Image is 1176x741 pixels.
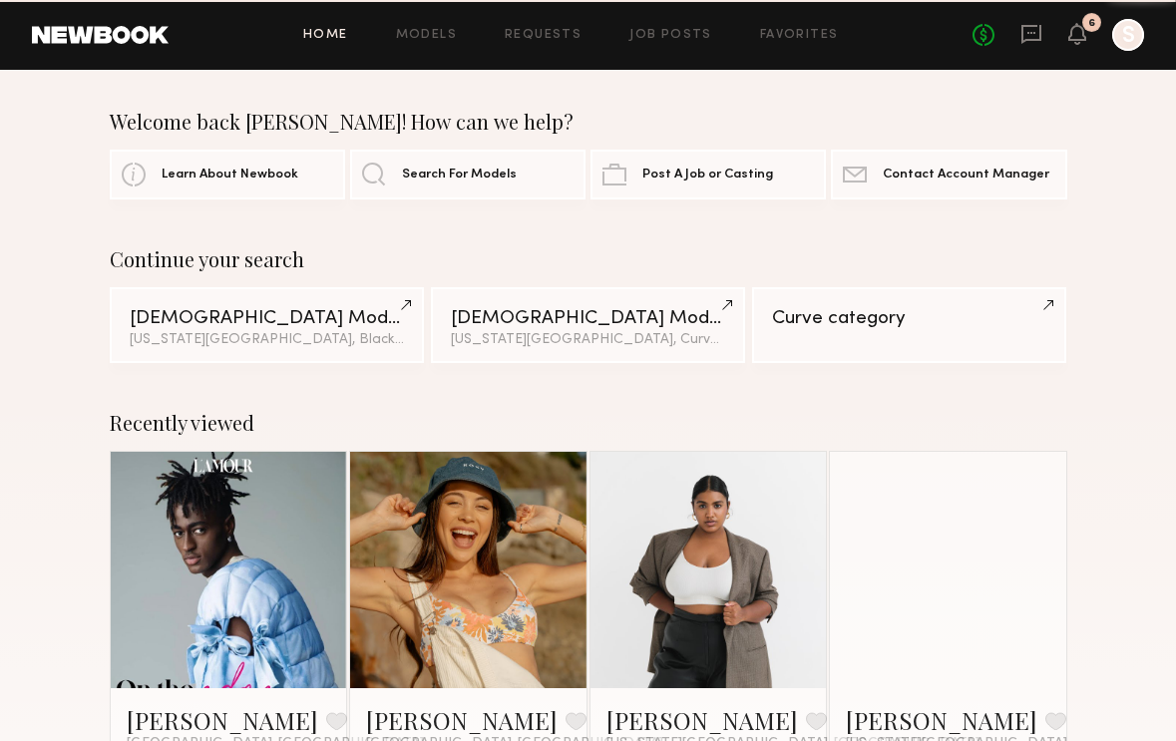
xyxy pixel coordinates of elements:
a: Curve category [752,287,1067,363]
a: [PERSON_NAME] [606,704,798,736]
a: Home [303,29,348,42]
div: Welcome back [PERSON_NAME]! How can we help? [110,110,1067,134]
a: [DEMOGRAPHIC_DATA] Models[US_STATE][GEOGRAPHIC_DATA], Curve category [431,287,746,363]
div: Curve category [772,309,1047,328]
a: Search For Models [350,150,586,199]
span: Learn About Newbook [162,169,298,182]
div: 6 [1088,18,1095,29]
div: [US_STATE][GEOGRAPHIC_DATA], Black / [DEMOGRAPHIC_DATA] [130,333,405,347]
div: [US_STATE][GEOGRAPHIC_DATA], Curve category [451,333,726,347]
a: Post A Job or Casting [590,150,826,199]
a: [PERSON_NAME] [366,704,558,736]
a: Contact Account Manager [831,150,1066,199]
a: Learn About Newbook [110,150,345,199]
a: Models [396,29,457,42]
a: Job Posts [629,29,712,42]
div: Recently viewed [110,411,1067,435]
a: [DEMOGRAPHIC_DATA] Models[US_STATE][GEOGRAPHIC_DATA], Black / [DEMOGRAPHIC_DATA] [110,287,425,363]
span: Post A Job or Casting [642,169,773,182]
span: Contact Account Manager [883,169,1049,182]
a: Favorites [760,29,839,42]
a: [PERSON_NAME] [127,704,318,736]
span: Search For Models [402,169,517,182]
div: Continue your search [110,247,1067,271]
a: Requests [505,29,582,42]
div: [DEMOGRAPHIC_DATA] Models [451,309,726,328]
a: S [1112,19,1144,51]
a: [PERSON_NAME] [846,704,1037,736]
div: [DEMOGRAPHIC_DATA] Models [130,309,405,328]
